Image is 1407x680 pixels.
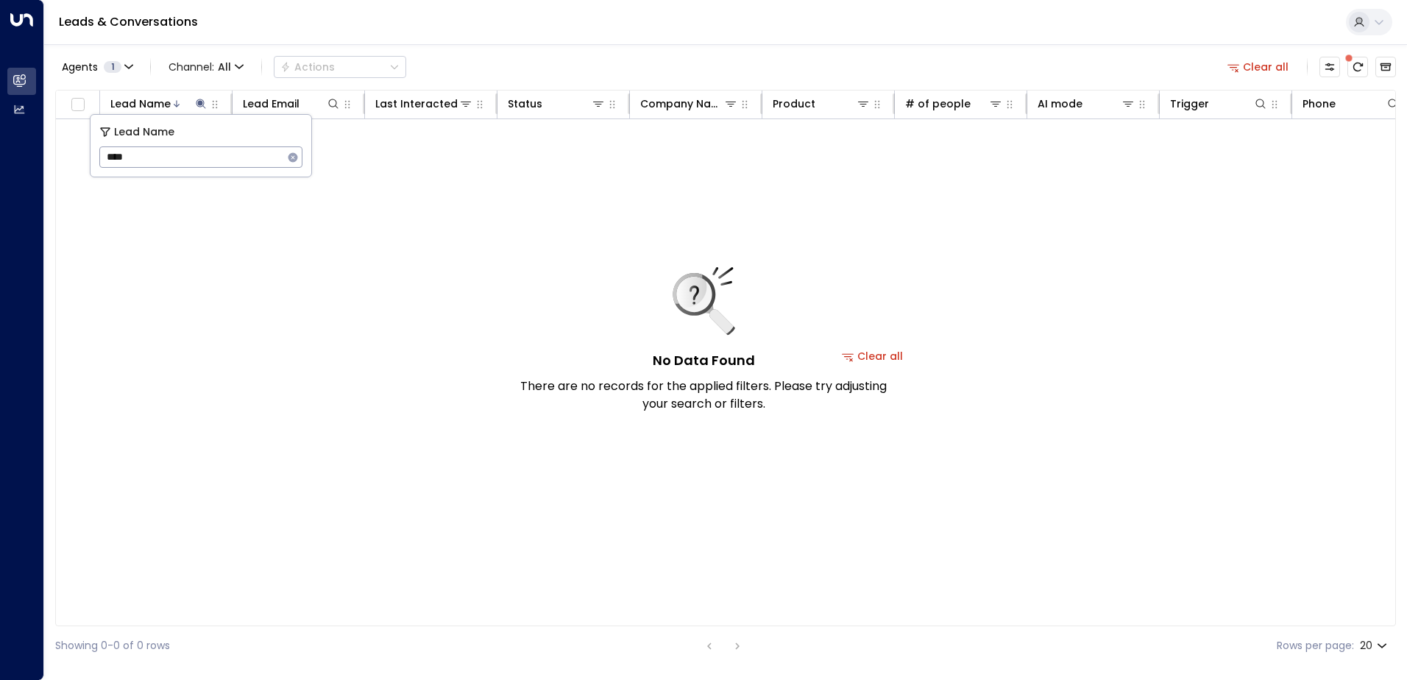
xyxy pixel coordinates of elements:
div: Last Interacted [375,95,473,113]
div: Lead Name [110,95,208,113]
div: # of people [905,95,971,113]
div: Trigger [1170,95,1209,113]
p: There are no records for the applied filters. Please try adjusting your search or filters. [520,378,887,413]
div: Status [508,95,542,113]
span: Toggle select all [68,96,87,114]
div: Status [508,95,606,113]
div: Lead Email [243,95,300,113]
button: Customize [1319,57,1340,77]
button: Clear all [1222,57,1295,77]
nav: pagination navigation [700,637,747,655]
div: Last Interacted [375,95,458,113]
div: Button group with a nested menu [274,56,406,78]
div: Phone [1303,95,1400,113]
label: Rows per page: [1277,638,1354,654]
div: Product [773,95,815,113]
div: Product [773,95,871,113]
span: All [218,61,231,73]
button: Channel:All [163,57,249,77]
div: Actions [280,60,335,74]
span: Lead Name [114,124,174,141]
div: Trigger [1170,95,1268,113]
h5: No Data Found [653,350,755,370]
button: Agents1 [55,57,138,77]
div: AI mode [1038,95,1082,113]
button: Actions [274,56,406,78]
div: Phone [1303,95,1336,113]
div: Lead Name [110,95,171,113]
div: # of people [905,95,1003,113]
button: Archived Leads [1375,57,1396,77]
div: AI mode [1038,95,1135,113]
span: Channel: [163,57,249,77]
div: Lead Email [243,95,341,113]
span: 1 [104,61,121,73]
div: Company Name [640,95,738,113]
div: Company Name [640,95,723,113]
div: 20 [1360,635,1390,656]
a: Leads & Conversations [59,13,198,30]
div: Showing 0-0 of 0 rows [55,638,170,654]
span: There are new threads available. Refresh the grid to view the latest updates. [1347,57,1368,77]
span: Agents [62,62,98,72]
